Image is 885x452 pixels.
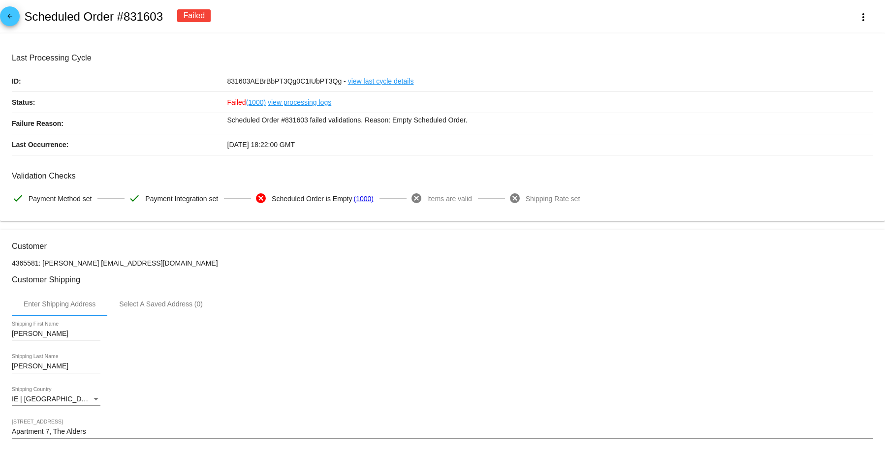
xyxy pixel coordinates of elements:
[24,300,95,308] div: Enter Shipping Address
[119,300,203,308] div: Select A Saved Address (0)
[12,362,100,370] input: Shipping Last Name
[526,188,580,209] span: Shipping Rate set
[12,241,873,251] h3: Customer
[12,275,873,284] h3: Customer Shipping
[411,192,422,204] mat-icon: cancel
[12,171,873,181] h3: Validation Checks
[857,11,869,23] mat-icon: more_vert
[24,10,163,24] h2: Scheduled Order #831603
[12,134,227,155] p: Last Occurrence:
[12,330,100,338] input: Shipping First Name
[177,9,211,22] div: Failed
[427,188,472,209] span: Items are valid
[268,92,331,113] a: view processing logs
[348,71,414,91] a: view last cycle details
[145,188,218,209] span: Payment Integration set
[4,13,16,25] mat-icon: arrow_back
[246,92,266,113] a: (1000)
[12,428,873,436] input: Shipping Street 1
[12,53,873,62] h3: Last Processing Cycle
[12,395,100,403] mat-select: Shipping Country
[255,192,267,204] mat-icon: cancel
[509,192,521,204] mat-icon: cancel
[272,188,352,209] span: Scheduled Order is Empty
[12,92,227,113] p: Status:
[353,188,373,209] a: (1000)
[227,98,266,106] span: Failed
[12,113,227,134] p: Failure Reason:
[227,141,295,149] span: [DATE] 18:22:00 GMT
[227,77,346,85] span: 831603AEBrBbPT3Qg0C1IUbPT3Qg -
[12,395,95,403] span: IE | [GEOGRAPHIC_DATA]
[12,192,24,204] mat-icon: check
[12,259,873,267] p: 4365581: [PERSON_NAME] [EMAIL_ADDRESS][DOMAIN_NAME]
[227,113,874,127] p: Scheduled Order #831603 failed validations. Reason: Empty Scheduled Order.
[128,192,140,204] mat-icon: check
[12,71,227,91] p: ID:
[29,188,92,209] span: Payment Method set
